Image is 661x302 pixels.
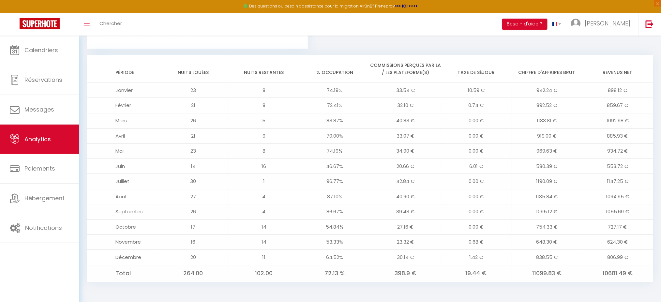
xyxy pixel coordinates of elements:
td: Décembre [87,250,158,265]
td: 8 [229,83,299,98]
td: 21 [158,98,229,113]
td: 26 [158,113,229,128]
td: 0.00 € [441,128,512,143]
td: 727.17 € [582,219,653,234]
td: Novembre [87,234,158,250]
td: 19.44 € [441,265,512,281]
td: 4 [229,189,299,204]
td: 27.16 € [370,219,441,234]
td: 64.52% [299,250,370,265]
td: 102.00 [229,265,299,281]
td: 72.41% [299,98,370,113]
td: 39.43 € [370,204,441,219]
td: 859.67 € [582,98,653,113]
td: 27 [158,189,229,204]
a: >>> ICI <<<< [395,3,418,9]
td: 838.55 € [512,250,582,265]
td: 11 [229,250,299,265]
td: 648.30 € [512,234,582,250]
span: Notifications [25,224,62,232]
td: 4 [229,204,299,219]
td: 17 [158,219,229,234]
span: Chercher [99,20,122,27]
td: 8 [229,143,299,159]
td: Janvier [87,83,158,98]
td: 26 [158,204,229,219]
td: 30.14 € [370,250,441,265]
td: 87.10% [299,189,370,204]
a: ... [PERSON_NAME] [566,13,639,36]
span: Messages [24,105,54,113]
td: 54.84% [299,219,370,234]
td: 0.00 € [441,204,512,219]
span: Calendriers [24,46,58,54]
td: Avril [87,128,158,143]
td: Juillet [87,174,158,189]
img: ... [571,19,581,28]
td: 0.68 € [441,234,512,250]
td: 10.59 € [441,83,512,98]
td: 8 [229,98,299,113]
td: 32.10 € [370,98,441,113]
td: 898.12 € [582,83,653,98]
td: 33.54 € [370,83,441,98]
td: Février [87,98,158,113]
td: 16 [229,159,299,174]
td: 398.9 € [370,265,441,281]
td: 23 [158,83,229,98]
a: Chercher [95,13,127,36]
span: [PERSON_NAME] [585,19,631,27]
td: 1092.98 € [582,113,653,128]
span: Paiements [24,164,55,173]
td: 14 [158,159,229,174]
td: 16 [158,234,229,250]
td: Septembre [87,204,158,219]
td: 624.30 € [582,234,653,250]
td: 40.90 € [370,189,441,204]
td: 919.00 € [512,128,582,143]
td: 885.93 € [582,128,653,143]
td: Mai [87,143,158,159]
td: 96.77% [299,174,370,189]
td: 42.84 € [370,174,441,189]
td: 46.67% [299,159,370,174]
td: 34.90 € [370,143,441,159]
th: Commissions perçues par la / les plateforme(s) [370,55,441,83]
td: Juin [87,159,158,174]
td: 1.42 € [441,250,512,265]
td: 86.67% [299,204,370,219]
span: Réservations [24,76,62,84]
td: 1094.95 € [582,189,653,204]
td: 1190.09 € [512,174,582,189]
td: 969.63 € [512,143,582,159]
td: Octobre [87,219,158,234]
td: Total [87,265,158,281]
span: Hébergement [24,194,65,202]
td: 74.19% [299,83,370,98]
td: 30 [158,174,229,189]
th: Chiffre d'affaires brut [512,55,582,83]
span: Analytics [24,135,51,143]
td: 23.32 € [370,234,441,250]
button: Besoin d'aide ? [502,19,548,30]
td: 1 [229,174,299,189]
td: 553.72 € [582,159,653,174]
td: 806.99 € [582,250,653,265]
td: 0.00 € [441,174,512,189]
td: 0.00 € [441,219,512,234]
td: 40.83 € [370,113,441,128]
td: 264.00 [158,265,229,281]
td: 934.72 € [582,143,653,159]
td: 9 [229,128,299,143]
td: 6.01 € [441,159,512,174]
td: 11099.83 € [512,265,582,281]
td: 1095.12 € [512,204,582,219]
td: 83.87% [299,113,370,128]
td: 1147.25 € [582,174,653,189]
th: Période [87,55,158,83]
td: 0.00 € [441,143,512,159]
img: logout [646,20,654,28]
td: 20.66 € [370,159,441,174]
td: 892.52 € [512,98,582,113]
